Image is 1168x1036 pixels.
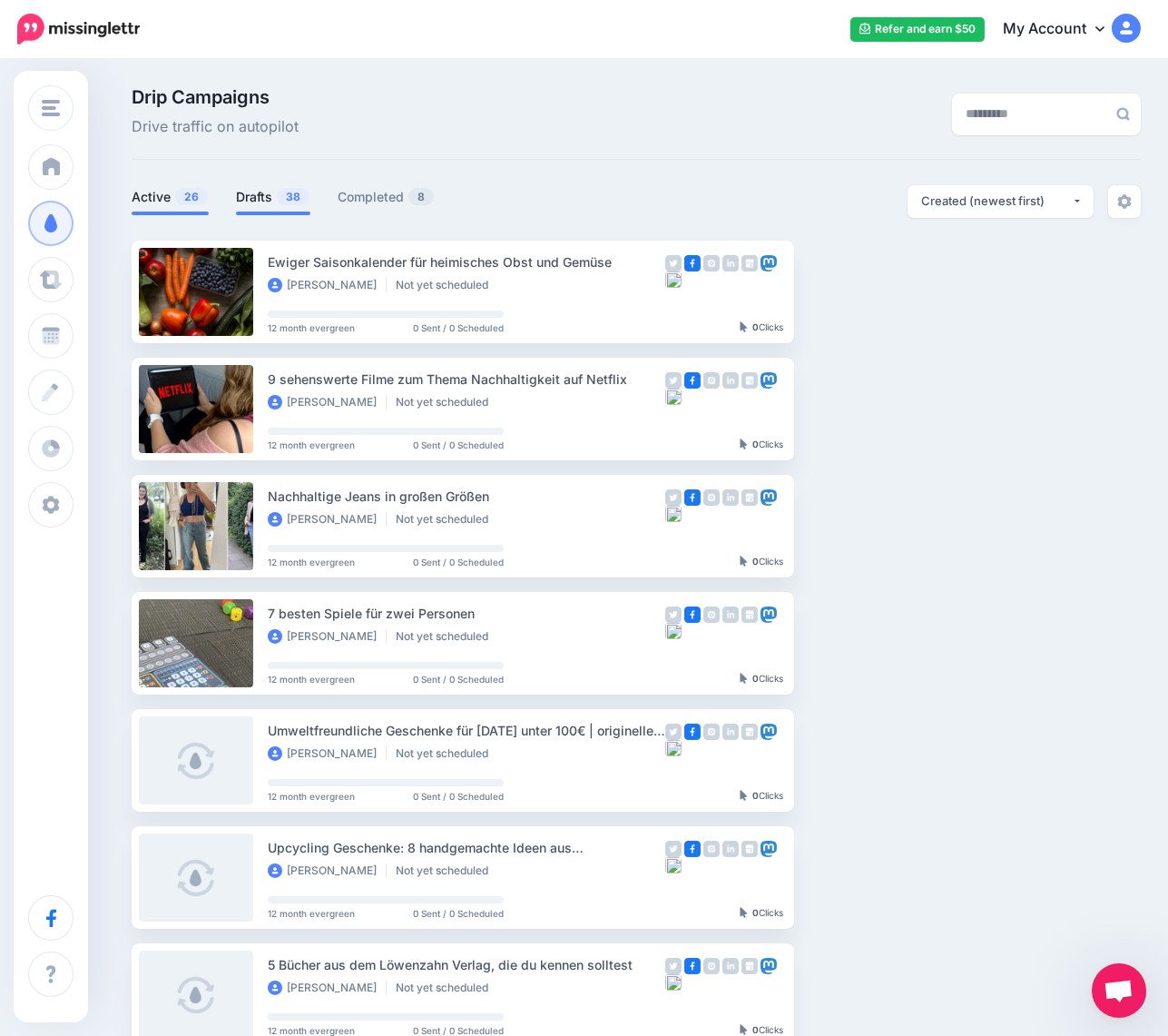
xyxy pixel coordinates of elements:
li: [PERSON_NAME] [268,278,387,292]
img: bluesky-grey-square.png [665,740,682,756]
img: twitter-grey-square.png [665,724,682,740]
img: google_business-grey-square.png [741,255,758,271]
img: linkedin-grey-square.png [722,372,739,389]
img: pointer-grey-darker.png [740,790,748,801]
li: [PERSON_NAME] [268,395,387,409]
li: [PERSON_NAME] [268,746,387,761]
span: 0 Sent / 0 Scheduled [413,675,504,684]
li: Not yet scheduled [396,981,497,995]
img: twitter-grey-square.png [665,607,682,623]
img: twitter-grey-square.png [665,255,682,271]
img: instagram-grey-square.png [703,372,720,389]
b: 0 [752,673,759,684]
span: 12 month evergreen [268,909,355,918]
img: instagram-grey-square.png [703,724,720,740]
img: twitter-grey-square.png [665,958,682,974]
li: Not yet scheduled [396,746,497,761]
div: 5 Bücher aus dem Löwenzahn Verlag, die du kennen solltest [268,954,665,975]
img: mastodon-square.png [761,958,777,974]
span: 0 Sent / 0 Scheduled [413,1026,504,1035]
li: [PERSON_NAME] [268,981,387,995]
span: 12 month evergreen [268,440,355,449]
img: facebook-square.png [684,607,701,623]
img: mastodon-square.png [761,372,777,389]
span: 12 month evergreen [268,1026,355,1035]
img: linkedin-grey-square.png [722,958,739,974]
img: instagram-grey-square.png [703,958,720,974]
b: 0 [752,1024,759,1035]
img: bluesky-grey-square.png [665,506,682,522]
div: Created (newest first) [921,192,1072,210]
img: google_business-grey-square.png [741,607,758,623]
img: facebook-square.png [684,372,701,389]
img: bluesky-grey-square.png [665,974,682,991]
div: Clicks [740,791,783,802]
div: Clicks [740,674,783,685]
img: instagram-grey-square.png [703,489,720,506]
a: Completed8 [338,186,435,208]
img: bluesky-grey-square.png [665,623,682,639]
b: 0 [752,556,759,567]
div: Umweltfreundliche Geschenke für [DATE] unter 100€ | originelle Etsy-Fundstücke [268,720,665,741]
img: google_business-grey-square.png [741,958,758,974]
img: mastodon-square.png [761,255,777,271]
img: bluesky-grey-square.png [665,389,682,405]
li: [PERSON_NAME] [268,512,387,527]
img: instagram-grey-square.png [703,255,720,271]
a: My Account [985,7,1141,52]
div: Open chat [1092,963,1146,1018]
img: google_business-grey-square.png [741,724,758,740]
img: google_business-grey-square.png [741,489,758,506]
img: google_business-grey-square.png [741,841,758,857]
li: Not yet scheduled [396,863,497,878]
img: search-grey-6.png [1116,107,1130,121]
div: Clicks [740,439,783,450]
img: facebook-square.png [684,958,701,974]
span: 12 month evergreen [268,675,355,684]
img: mastodon-square.png [761,489,777,506]
div: Clicks [740,908,783,919]
span: 12 month evergreen [268,323,355,332]
img: bluesky-grey-square.png [665,857,682,873]
span: 38 [277,188,309,205]
img: pointer-grey-darker.png [740,1024,748,1035]
img: settings-grey.png [1117,194,1132,209]
img: linkedin-grey-square.png [722,607,739,623]
span: 0 Sent / 0 Scheduled [413,792,504,801]
b: 0 [752,790,759,801]
span: 0 Sent / 0 Scheduled [413,557,504,567]
span: 26 [175,188,208,205]
img: pointer-grey-darker.png [740,673,748,684]
li: Not yet scheduled [396,395,497,409]
img: mastodon-square.png [761,607,777,623]
b: 0 [752,907,759,918]
button: Created (newest first) [908,185,1094,218]
img: facebook-square.png [684,255,701,271]
img: instagram-grey-square.png [703,607,720,623]
img: pointer-grey-darker.png [740,907,748,918]
span: 0 Sent / 0 Scheduled [413,909,504,918]
div: Ewiger Saisonkalender für heimisches Obst und Gemüse [268,252,665,272]
span: Drive traffic on autopilot [132,115,299,139]
div: Clicks [740,557,783,567]
div: Clicks [740,1025,783,1036]
span: 0 Sent / 0 Scheduled [413,323,504,332]
img: facebook-square.png [684,489,701,506]
a: Active26 [132,186,209,208]
span: 8 [408,188,434,205]
span: 12 month evergreen [268,557,355,567]
img: instagram-grey-square.png [703,841,720,857]
a: Drafts38 [236,186,310,208]
img: twitter-grey-square.png [665,372,682,389]
b: 0 [752,321,759,332]
div: 7 besten Spiele für zwei Personen [268,603,665,624]
img: mastodon-square.png [761,841,777,857]
li: Not yet scheduled [396,629,497,644]
li: [PERSON_NAME] [268,863,387,878]
img: bluesky-grey-square.png [665,271,682,288]
li: Not yet scheduled [396,278,497,292]
img: Missinglettr [17,14,140,44]
img: linkedin-grey-square.png [722,255,739,271]
img: linkedin-grey-square.png [722,489,739,506]
img: pointer-grey-darker.png [740,556,748,567]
